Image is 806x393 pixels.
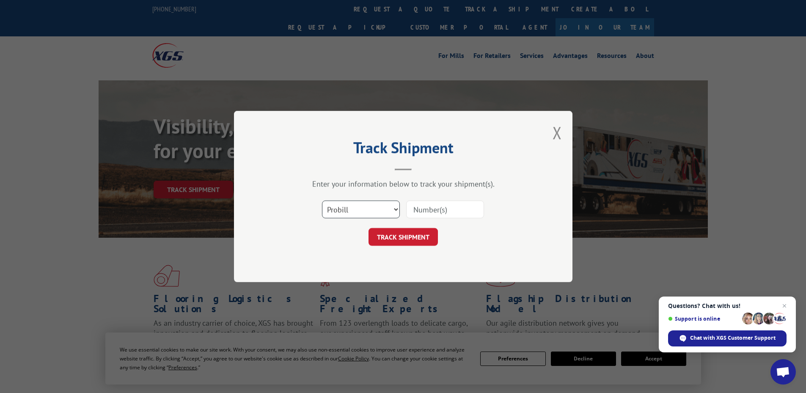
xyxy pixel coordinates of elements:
[276,142,530,158] h2: Track Shipment
[668,330,787,346] div: Chat with XGS Customer Support
[770,359,796,385] div: Open chat
[779,301,789,311] span: Close chat
[668,316,739,322] span: Support is online
[276,179,530,189] div: Enter your information below to track your shipment(s).
[369,228,438,246] button: TRACK SHIPMENT
[668,302,787,309] span: Questions? Chat with us!
[406,201,484,218] input: Number(s)
[553,121,562,144] button: Close modal
[690,334,776,342] span: Chat with XGS Customer Support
